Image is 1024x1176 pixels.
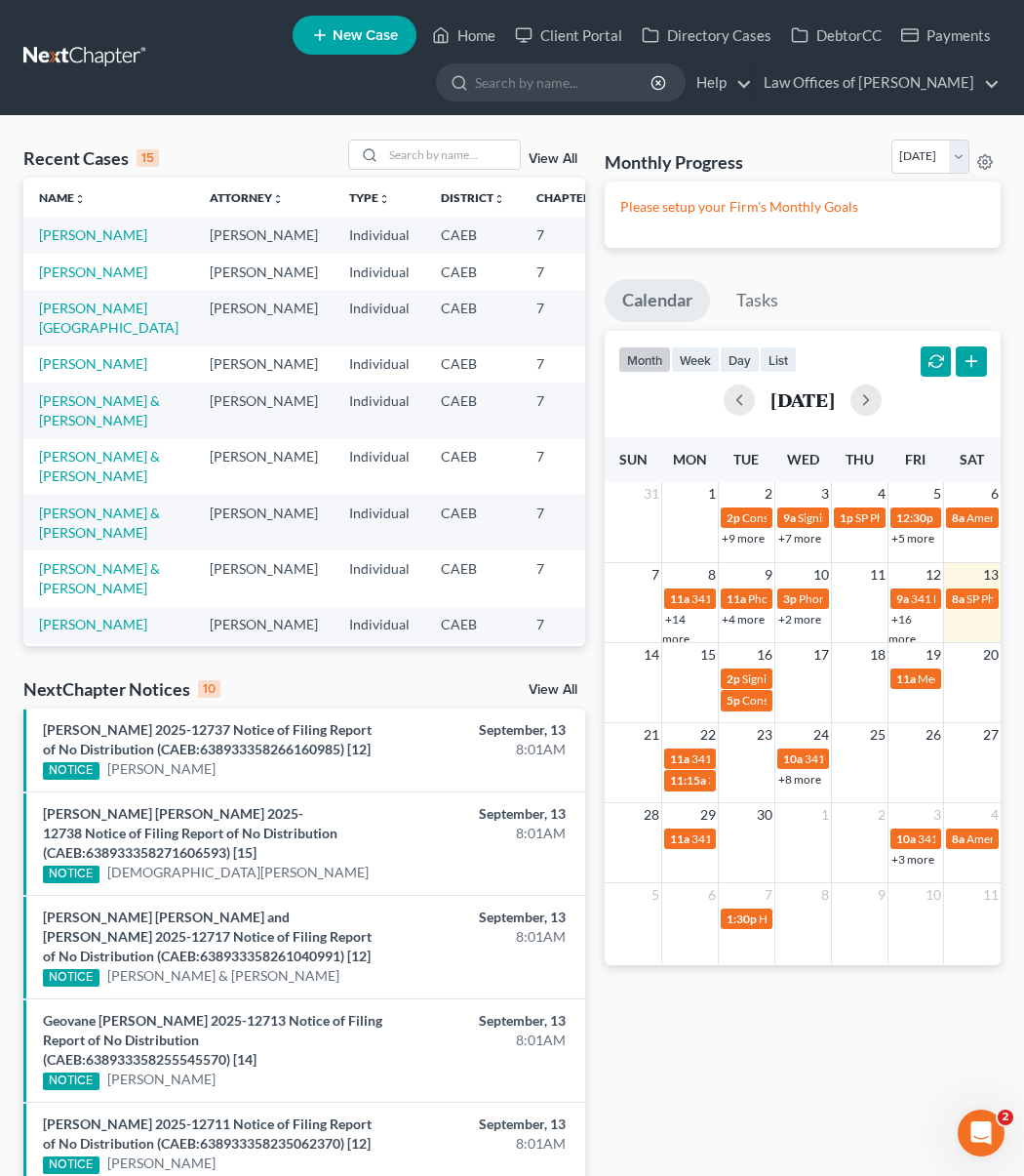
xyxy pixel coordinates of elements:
span: 24 [811,723,831,747]
a: +3 more [891,852,934,867]
span: 6 [706,883,718,907]
span: 1 [819,803,831,827]
span: 17 [811,643,831,667]
span: Phone Consultation for Gamble, Taylor [799,591,997,606]
div: NextChapter Notices [23,677,220,701]
span: 5p [727,693,740,708]
span: 11 [868,563,887,587]
a: [PERSON_NAME] & [PERSON_NAME] [39,392,160,428]
div: NOTICE [43,1073,99,1090]
span: 10 [924,883,943,907]
a: [PERSON_NAME] [PERSON_NAME] and [PERSON_NAME] 2025-12717 Notice of Filing Report of No Distributi... [43,909,372,964]
td: Individual [334,550,425,606]
td: CAEB [425,346,521,383]
input: Search by name... [475,64,653,101]
div: September, 13 [405,1011,566,1031]
i: unfold_more [378,193,390,205]
td: CAEB [425,495,521,550]
span: 2 [763,482,774,506]
a: View All [529,152,577,166]
span: 7 [763,883,774,907]
span: 341 Prep for [PERSON_NAME] [691,751,849,766]
span: 23 [755,723,774,747]
span: 18 [868,643,887,667]
td: Individual [334,254,425,290]
td: CAEB [425,438,521,494]
a: Client Portal [505,18,632,53]
a: [PERSON_NAME] [39,616,147,632]
span: 8 [819,883,831,907]
span: 9a [896,591,909,606]
td: 7 [521,346,618,383]
button: month [618,346,671,373]
span: 20 [981,643,1001,667]
td: Individual [334,346,425,383]
div: Recent Cases [23,146,159,170]
input: Search by name... [383,141,520,169]
span: Phone Consultation for Reyes, Sonya [748,591,935,606]
i: unfold_more [74,193,86,205]
span: 4 [876,482,887,506]
span: 11 [981,883,1001,907]
a: [PERSON_NAME] & [PERSON_NAME] [39,505,160,541]
span: 11a [670,591,689,606]
span: Thu [846,451,874,467]
span: Sun [619,451,648,467]
a: DebtorCC [781,18,891,53]
span: 8a [952,591,965,606]
td: [PERSON_NAME] [194,607,334,643]
td: Individual [334,438,425,494]
a: Directory Cases [632,18,781,53]
td: [PERSON_NAME] [194,643,334,718]
span: Signing Appointment for [PERSON_NAME] [742,671,961,686]
div: 15 [137,149,159,167]
a: +5 more [891,531,934,546]
a: [DEMOGRAPHIC_DATA][PERSON_NAME] [107,863,369,882]
td: 7 [521,254,618,290]
span: Wed [787,451,819,467]
a: +2 more [778,612,821,627]
td: [PERSON_NAME] [194,217,334,253]
span: 10a [896,831,916,846]
div: September, 13 [405,908,566,927]
a: [PERSON_NAME] [39,355,147,372]
a: [PERSON_NAME] & [PERSON_NAME] [39,560,160,596]
span: 341 Prep for [PERSON_NAME] & [PERSON_NAME] [708,773,969,788]
a: Calendar [605,279,710,322]
td: Individual [334,383,425,438]
span: 15 [698,643,718,667]
h3: Monthly Progress [605,150,743,174]
span: Tue [733,451,759,467]
span: 1:30p [727,912,757,926]
div: September, 13 [405,720,566,740]
td: CAEB [425,254,521,290]
span: 30 [755,803,774,827]
span: 11a [670,751,689,766]
h2: [DATE] [770,389,835,410]
span: 5 [931,482,943,506]
button: list [760,346,797,373]
span: 3p [783,591,797,606]
a: [PERSON_NAME] & [PERSON_NAME] [107,966,339,986]
td: CAEB [425,217,521,253]
span: Sat [960,451,984,467]
a: [PERSON_NAME] & [PERSON_NAME] [39,448,160,484]
span: 8 [706,563,718,587]
div: 8:01AM [405,1134,566,1154]
a: Chapterunfold_more [536,190,603,205]
div: September, 13 [405,1115,566,1134]
a: [PERSON_NAME] [107,1070,216,1089]
span: 19 [924,643,943,667]
span: 341 Prep for [PERSON_NAME] [691,831,849,846]
td: 7 [521,217,618,253]
a: Payments [891,18,1001,53]
a: Help [687,65,752,101]
span: 9a [783,510,796,525]
td: Individual [334,217,425,253]
i: unfold_more [493,193,505,205]
span: 25 [868,723,887,747]
span: 11a [670,831,689,846]
button: week [671,346,720,373]
a: +4 more [722,612,765,627]
span: 13 [981,563,1001,587]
